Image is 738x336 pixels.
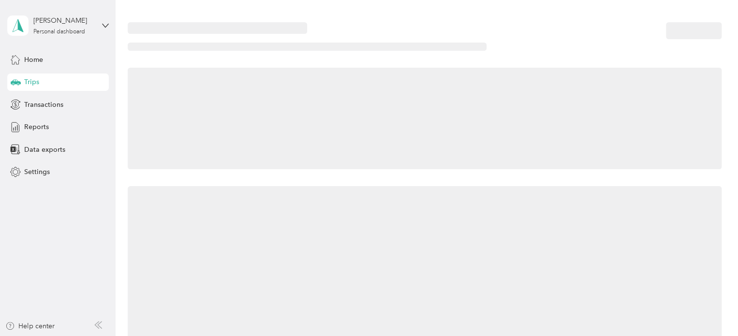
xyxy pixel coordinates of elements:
[24,55,43,65] span: Home
[24,122,49,132] span: Reports
[33,29,85,35] div: Personal dashboard
[5,321,55,331] button: Help center
[24,100,63,110] span: Transactions
[24,167,50,177] span: Settings
[24,77,39,87] span: Trips
[33,15,94,26] div: [PERSON_NAME]
[684,282,738,336] iframe: Everlance-gr Chat Button Frame
[24,145,65,155] span: Data exports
